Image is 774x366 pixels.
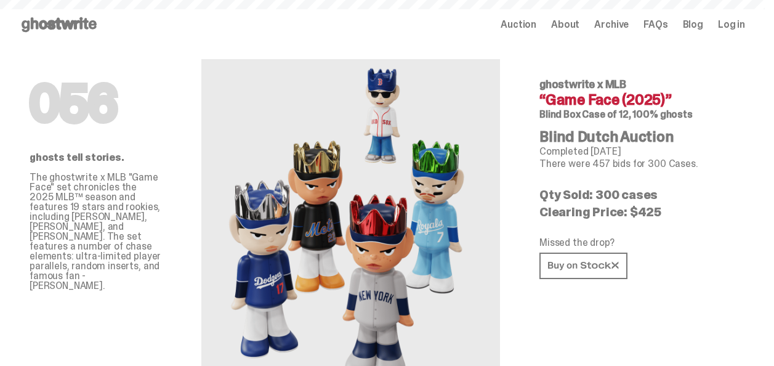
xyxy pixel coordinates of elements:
[551,20,579,30] a: About
[643,20,667,30] a: FAQs
[501,20,536,30] a: Auction
[683,20,703,30] a: Blog
[30,79,162,128] h1: 056
[539,108,581,121] span: Blind Box
[594,20,629,30] a: Archive
[539,206,735,218] p: Clearing Price: $425
[718,20,745,30] a: Log in
[539,77,626,92] span: ghostwrite x MLB
[539,147,735,157] p: Completed [DATE]
[539,159,735,169] p: There were 457 bids for 300 Cases.
[30,173,162,291] p: The ghostwrite x MLB "Game Face" set chronicles the 2025 MLB™ season and features 19 stars and ro...
[539,92,735,107] h4: “Game Face (2025)”
[539,129,735,144] h4: Blind Dutch Auction
[30,153,162,163] p: ghosts tell stories.
[539,189,735,201] p: Qty Sold: 300 cases
[539,238,735,248] p: Missed the drop?
[582,108,692,121] span: Case of 12, 100% ghosts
